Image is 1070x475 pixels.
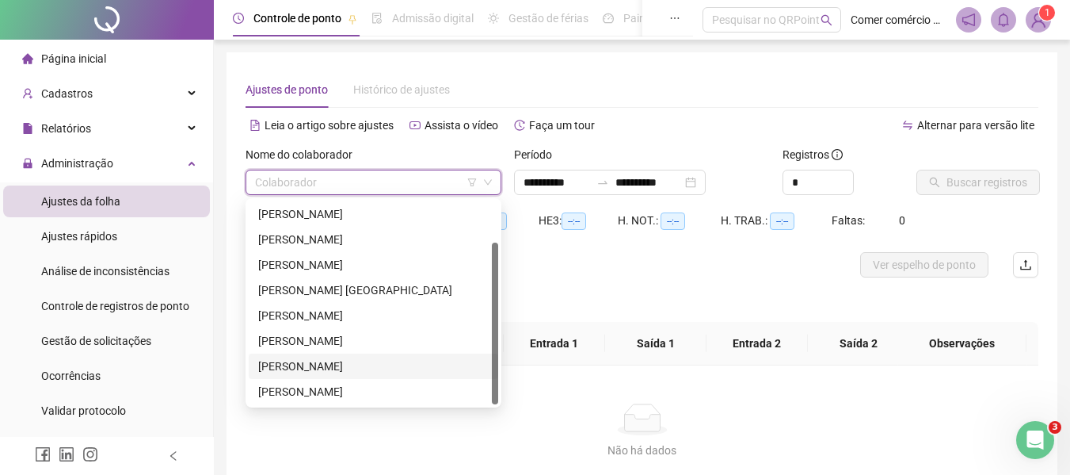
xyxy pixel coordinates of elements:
div: [PERSON_NAME] [258,358,489,375]
div: JAMILLE SANTANA DA SILVA M. SARAIVA [249,278,498,303]
span: Ajustes da folha [41,195,120,208]
div: MAILANE SILVA SANTOS [249,354,498,379]
span: pushpin [348,14,357,24]
div: H. TRAB.: [721,212,832,230]
th: Observações [897,322,1026,366]
span: youtube [409,120,421,131]
div: [PERSON_NAME] [258,256,489,274]
th: Entrada 2 [706,322,808,366]
span: search [821,14,832,26]
span: instagram [82,446,98,462]
span: filter [467,178,477,187]
th: Saída 1 [605,322,706,366]
button: Buscar registros [916,170,1040,195]
th: Entrada 1 [504,322,605,366]
span: file-text [249,120,261,131]
span: file [22,123,33,134]
div: CAIO SILVA SANTOS [249,201,498,227]
label: Nome do colaborador [246,146,363,163]
span: Ajustes de ponto [246,83,328,96]
span: user-add [22,88,33,99]
span: lock [22,158,33,169]
div: VALDIRENE FAGUNDES REIS [249,379,498,404]
span: notification [961,13,976,27]
div: HE 3: [539,212,618,230]
span: linkedin [59,446,74,462]
div: H. NOT.: [618,212,721,230]
span: Análise de inconsistências [41,265,169,278]
div: KAUAN DA SILVA RODRIGUES [249,328,498,354]
span: Ocorrências [41,370,101,382]
span: --:-- [770,213,794,230]
span: history [514,120,525,131]
span: 3 [1049,421,1061,434]
span: Histórico de ajustes [353,83,450,96]
div: [PERSON_NAME] [GEOGRAPHIC_DATA] [258,282,489,299]
span: Assista o vídeo [425,119,498,132]
span: 0 [899,214,905,227]
span: Cadastros [41,87,93,100]
span: Controle de registros de ponto [41,300,189,312]
span: Registros [783,146,843,163]
span: Controle de ponto [253,12,341,25]
span: Observações [910,335,1014,352]
span: Gestão de solicitações [41,335,151,347]
iframe: Intercom live chat [1016,421,1054,459]
span: Página inicial [41,52,106,65]
button: Ver espelho de ponto [860,252,988,278]
span: Ajustes rápidos [41,230,117,243]
div: [PERSON_NAME] [258,383,489,400]
th: Saída 2 [808,322,909,366]
span: Painel do DP [623,12,685,25]
div: Não há dados [265,442,1019,459]
div: [PERSON_NAME] [258,307,489,324]
span: Gestão de férias [508,12,588,25]
span: swap [902,120,913,131]
span: --:-- [562,213,586,230]
span: Relatórios [41,122,91,135]
div: GABRIELA DA SILVA ARAUJO [249,252,498,278]
span: 1 [1045,7,1050,18]
div: [PERSON_NAME] [258,231,489,248]
span: Validar protocolo [41,404,126,417]
span: bell [996,13,1011,27]
div: CARMELITA SILVA DOS SANTOS [249,227,498,252]
span: info-circle [832,149,843,160]
label: Período [514,146,562,163]
div: [PERSON_NAME] [258,205,489,223]
span: Comer comércio de alimentos Ltda [851,11,946,29]
span: facebook [35,446,51,462]
span: dashboard [603,13,614,24]
span: Admissão digital [392,12,474,25]
img: 86646 [1026,8,1050,32]
span: swap-right [596,176,609,189]
span: Leia o artigo sobre ajustes [265,119,394,132]
span: --:-- [661,213,685,230]
span: ellipsis [669,13,680,24]
span: file-done [371,13,383,24]
div: [PERSON_NAME] [258,332,489,350]
span: sun [488,13,499,24]
span: home [22,53,33,64]
span: down [483,178,493,187]
sup: Atualize o seu contato no menu Meus Dados [1039,5,1055,21]
span: Faltas: [832,214,867,227]
span: Alternar para versão lite [917,119,1034,132]
span: left [168,450,179,462]
span: clock-circle [233,13,244,24]
span: to [596,176,609,189]
span: upload [1019,259,1032,271]
span: Faça um tour [529,119,595,132]
span: Administração [41,157,113,170]
div: KAROLAINE DE OLIVEIRA SEBASTIÃO [249,303,498,328]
